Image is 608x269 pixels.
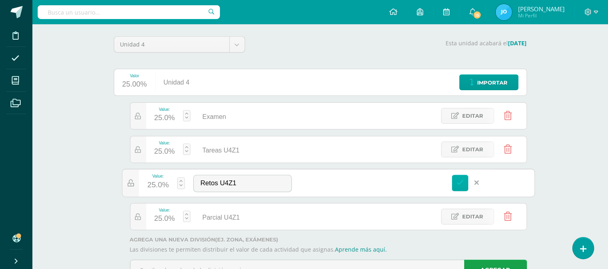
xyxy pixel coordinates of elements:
span: Mi Perfil [518,12,565,19]
strong: (ej. Zona, Exámenes) [215,237,279,243]
div: Value: [154,107,175,112]
span: Editar [463,108,484,123]
div: 25.00% [122,78,147,91]
input: Busca un usuario... [38,5,220,19]
img: 0c5511dc06ee6ae7c7da3ebbca606f85.png [496,4,512,20]
label: Agrega una nueva división [130,237,527,243]
div: Value: [154,208,175,212]
div: 25.0% [154,145,175,158]
div: Unidad 4 [156,69,198,95]
a: Aprende más aquí. [335,246,387,253]
a: Cancelar [468,175,485,191]
span: [PERSON_NAME] [518,5,565,13]
span: Editar [463,142,484,157]
span: 15 [473,11,482,19]
span: Editar [463,209,484,224]
div: Value: [147,174,169,178]
p: Esta unidad acabará el [255,40,527,47]
strong: [DATE] [508,39,527,47]
a: Importar [459,74,518,90]
div: 25.0% [154,112,175,125]
p: Las divisiones te permiten distribuir el valor de cada actividad que asignas. [130,246,527,253]
div: Valor [122,74,147,78]
div: Value: [154,141,175,145]
a: Unidad 4 [114,37,245,52]
div: 25.0% [154,212,175,225]
span: Editar [118,175,140,191]
span: Examen [203,113,226,120]
span: Unidad 4 [120,37,223,52]
a: Guardar [452,175,468,191]
span: Importar [478,75,508,90]
span: Tareas U4Z1 [203,147,240,154]
span: Parcial U4Z1 [203,214,240,221]
div: 25.0% [147,179,169,192]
